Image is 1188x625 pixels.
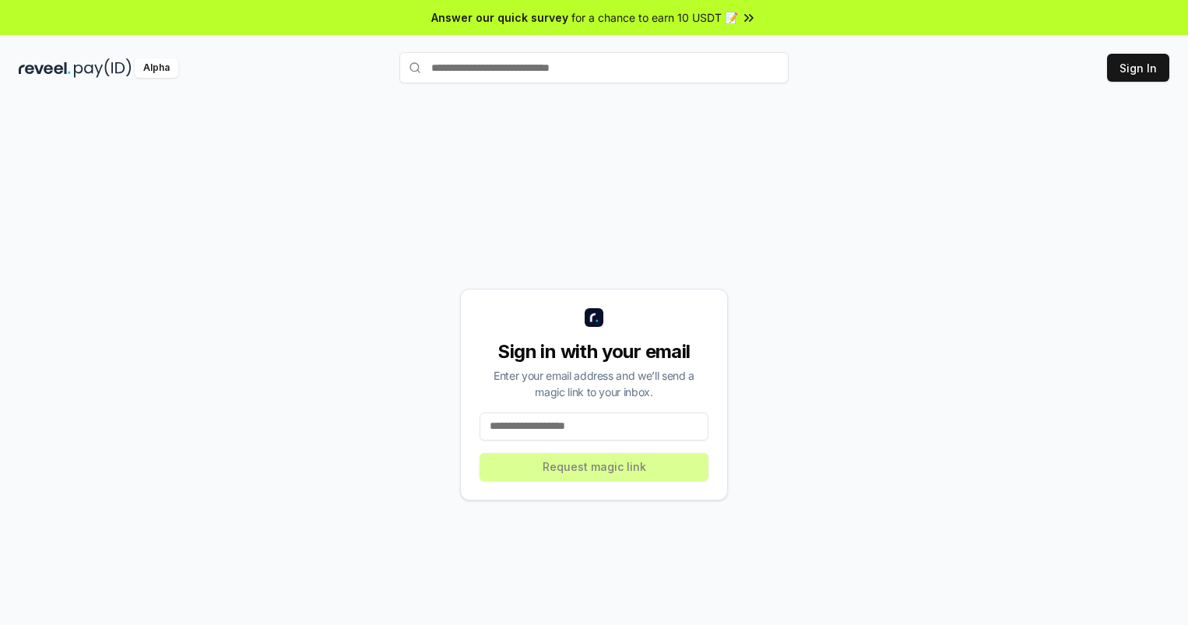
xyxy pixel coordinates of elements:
img: reveel_dark [19,58,71,78]
div: Enter your email address and we’ll send a magic link to your inbox. [480,367,708,400]
img: pay_id [74,58,132,78]
button: Sign In [1107,54,1169,82]
div: Sign in with your email [480,339,708,364]
img: logo_small [585,308,603,327]
div: Alpha [135,58,178,78]
span: for a chance to earn 10 USDT 📝 [571,9,738,26]
span: Answer our quick survey [431,9,568,26]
